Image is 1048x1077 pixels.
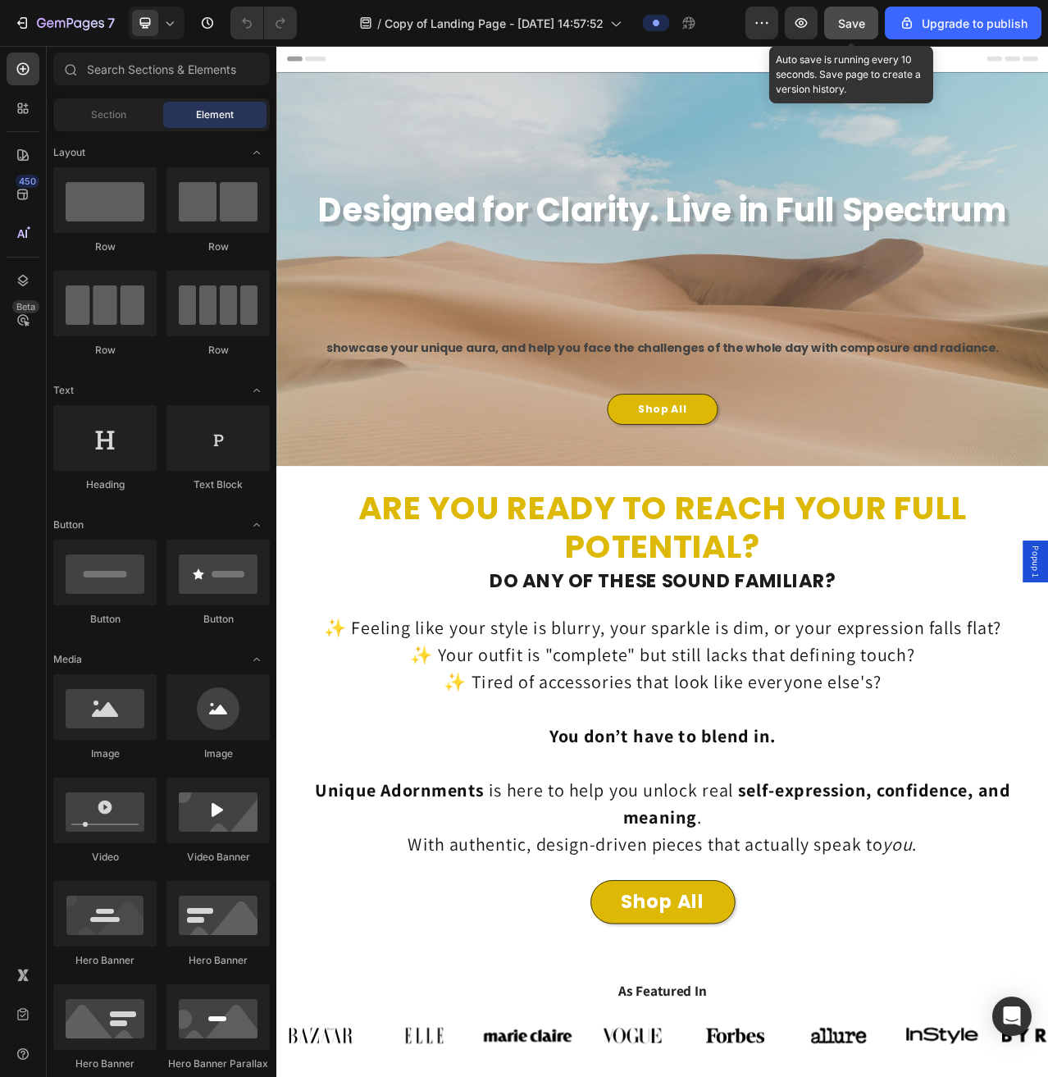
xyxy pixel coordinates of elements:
[166,612,270,627] div: Button
[53,953,157,968] div: Hero Banner
[2,760,982,794] p: ✨ Your outfit is "complete" but still lacks that defining touch?
[348,865,637,895] strong: You don’t have to blend in.
[166,477,270,492] div: Text Block
[230,7,297,39] div: Undo/Redo
[7,7,122,39] button: 7
[992,997,1032,1036] div: Open Intercom Messenger
[53,477,157,492] div: Heading
[196,107,234,122] span: Element
[2,374,982,396] p: showcase your unique aura, and help you face the challenges of the whole day with composure and r...
[166,746,270,761] div: Image
[49,933,265,964] strong: ​Unique Adornments​
[244,139,270,166] span: Toggle open
[2,1001,982,1035] p: With authentic, design-driven pieces that actually speak to .
[461,454,523,473] p: Shop All
[53,343,157,358] div: Row
[421,444,563,483] a: Shop All
[53,1056,157,1071] div: Hero Banner
[53,850,157,865] div: Video
[166,850,270,865] div: Video Banner
[385,15,604,32] span: Copy of Landing Page - [DATE] 14:57:52
[244,377,270,404] span: Toggle open
[244,646,270,673] span: Toggle open
[107,13,115,33] p: 7
[53,52,270,85] input: Search Sections & Elements
[899,15,1027,32] div: Upgrade to publish
[772,1002,810,1033] i: you
[838,16,865,30] span: Save
[244,512,270,538] span: Toggle open
[91,107,126,122] span: Section
[16,175,39,188] div: 450
[442,933,936,998] strong: ​self-expression, confidence, and meaning​
[959,637,976,678] span: Popup 1
[53,240,157,254] div: Row
[12,300,39,313] div: Beta
[824,7,878,39] button: Save
[166,343,270,358] div: Row
[53,652,82,667] span: Media
[53,145,85,160] span: Layout
[885,7,1041,39] button: Upgrade to publish
[53,518,84,532] span: Button
[2,725,982,760] p: ✨ Feeling like your style is blurry, your sparkle is dim, or your expression falls flat?
[53,383,74,398] span: Text
[377,15,381,32] span: /
[276,46,1048,1077] iframe: Design area
[166,1056,270,1071] div: Hero Banner Parallax
[166,953,270,968] div: Hero Banner
[2,794,982,828] p: ✨ Tired of accessories that look like everyone else's?
[166,240,270,254] div: Row
[2,932,982,1001] p: ​ ​ is here to help you unlock real ​ ​.
[53,612,157,627] div: Button
[53,746,157,761] div: Image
